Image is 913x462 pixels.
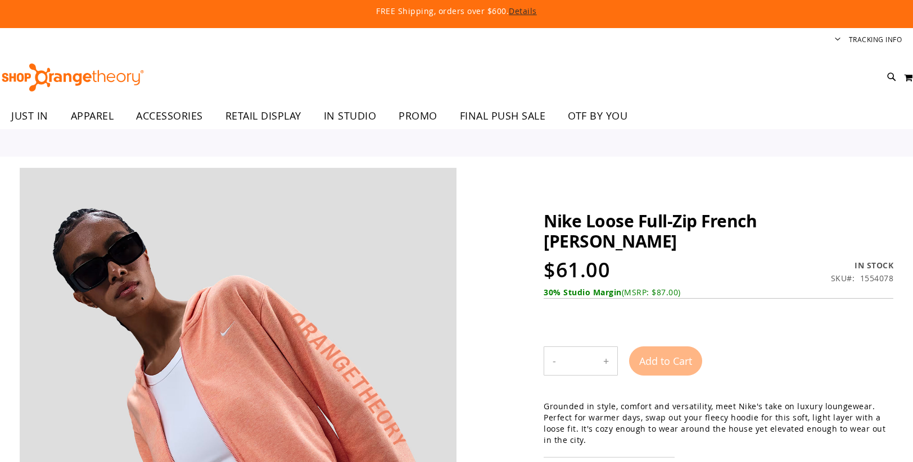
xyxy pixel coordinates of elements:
[119,6,794,17] p: FREE Shipping, orders over $600.
[860,273,894,284] div: 1554078
[125,103,214,129] a: ACCESSORIES
[460,103,546,129] span: FINAL PUSH SALE
[324,103,377,129] span: IN STUDIO
[387,103,449,129] a: PROMO
[509,6,537,16] a: Details
[544,287,622,298] b: 30% Studio Margin
[849,35,902,44] a: Tracking Info
[568,103,627,129] span: OTF BY YOU
[544,256,610,283] span: $61.00
[831,273,855,283] strong: SKU
[831,260,894,271] div: Availability
[449,103,557,129] a: FINAL PUSH SALE
[71,103,114,129] span: APPAREL
[557,103,639,129] a: OTF BY YOU
[11,103,48,129] span: JUST IN
[136,103,203,129] span: ACCESSORIES
[225,103,301,129] span: RETAIL DISPLAY
[399,103,437,129] span: PROMO
[544,401,893,446] div: Grounded in style, comfort and versatility, meet Nike's take on luxury loungewear. Perfect for wa...
[60,103,125,129] a: APPAREL
[544,209,757,253] span: Nike Loose Full-Zip French [PERSON_NAME]
[835,35,840,45] button: Account menu
[544,347,564,375] button: Decrease product quantity
[544,287,893,298] div: (MSRP: $87.00)
[564,347,595,374] input: Product quantity
[831,260,894,271] div: In stock
[214,103,313,129] a: RETAIL DISPLAY
[313,103,388,129] a: IN STUDIO
[595,347,617,375] button: Increase product quantity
